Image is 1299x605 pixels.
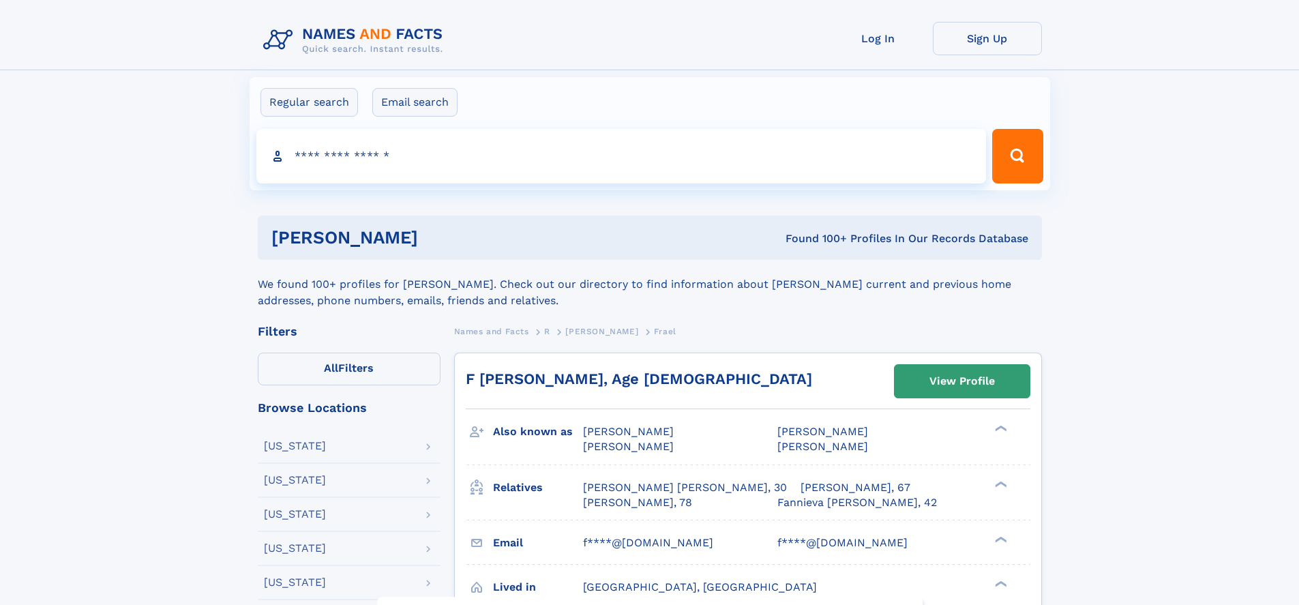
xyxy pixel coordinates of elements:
h1: [PERSON_NAME] [271,229,602,246]
h3: Email [493,531,583,555]
a: [PERSON_NAME] [565,323,638,340]
div: [US_STATE] [264,475,326,486]
a: Names and Facts [454,323,529,340]
span: Frael [654,327,676,336]
a: F [PERSON_NAME], Age [DEMOGRAPHIC_DATA] [466,370,812,387]
a: R [544,323,550,340]
label: Regular search [260,88,358,117]
div: [US_STATE] [264,543,326,554]
a: [PERSON_NAME], 67 [801,480,910,495]
span: [PERSON_NAME] [777,440,868,453]
span: [PERSON_NAME] [777,425,868,438]
div: [US_STATE] [264,441,326,452]
span: R [544,327,550,336]
a: Log In [824,22,933,55]
div: ❯ [991,424,1008,433]
a: View Profile [895,365,1030,398]
div: Found 100+ Profiles In Our Records Database [601,231,1028,246]
div: We found 100+ profiles for [PERSON_NAME]. Check out our directory to find information about [PERS... [258,260,1042,309]
span: [GEOGRAPHIC_DATA], [GEOGRAPHIC_DATA] [583,580,817,593]
span: [PERSON_NAME] [565,327,638,336]
div: View Profile [929,366,995,397]
button: Search Button [992,129,1043,183]
div: ❯ [991,579,1008,588]
a: Fannieva [PERSON_NAME], 42 [777,495,937,510]
a: [PERSON_NAME], 78 [583,495,692,510]
h3: Relatives [493,476,583,499]
div: ❯ [991,479,1008,488]
div: [US_STATE] [264,577,326,588]
a: Sign Up [933,22,1042,55]
div: ❯ [991,535,1008,544]
input: search input [256,129,987,183]
a: [PERSON_NAME] [PERSON_NAME], 30 [583,480,787,495]
div: Browse Locations [258,402,441,414]
h3: Also known as [493,420,583,443]
div: [US_STATE] [264,509,326,520]
span: [PERSON_NAME] [583,425,674,438]
span: All [324,361,338,374]
label: Email search [372,88,458,117]
div: Filters [258,325,441,338]
span: [PERSON_NAME] [583,440,674,453]
h3: Lived in [493,576,583,599]
img: Logo Names and Facts [258,22,454,59]
label: Filters [258,353,441,385]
